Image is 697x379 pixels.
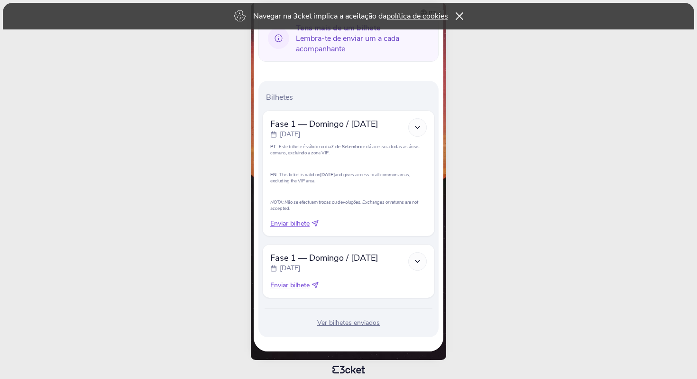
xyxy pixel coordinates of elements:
span: Fase 1 — Domingo / [DATE] [270,252,378,264]
strong: PT [270,143,276,150]
strong: EN [270,171,276,178]
div: Ver bilhetes enviados [262,318,435,328]
span: Enviar bilhete [270,281,310,290]
span: Lembra-te de enviar um a cada acompanhante [296,23,431,54]
p: [DATE] [280,130,300,139]
p: Navegar na 3cket implica a aceitação da [253,11,448,21]
p: - This ticket is valid on and gives access to all common areas, excluding the VIP area. [270,171,427,184]
span: Enviar bilhete [270,219,310,228]
p: Bilhetes [266,92,435,103]
span: Fase 1 — Domingo / [DATE] [270,118,378,130]
a: política de cookies [386,11,448,21]
em: NOTA: Não se efectuam trocas ou devoluções. Exchanges or returns are not accepted. [270,199,418,211]
p: [DATE] [280,264,300,273]
strong: 7 de Setembro [331,143,363,150]
p: - Este bilhete é válido no dia e dá acesso a todas as áreas comuns, excluindo a zona VIP. [270,143,427,156]
strong: [DATE] [320,171,335,178]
